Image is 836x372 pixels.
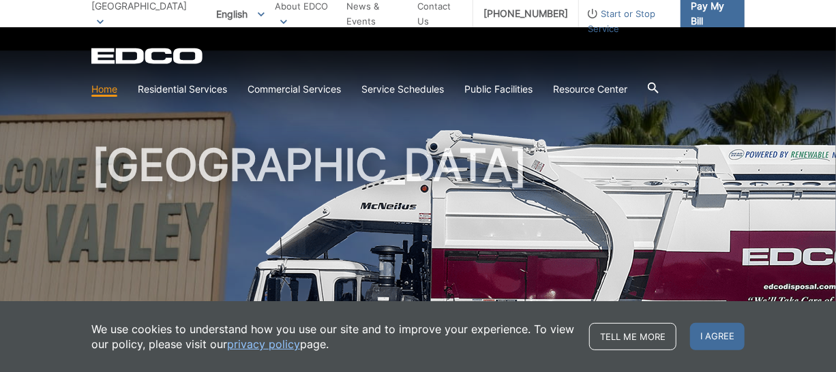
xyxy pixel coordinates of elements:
[553,82,627,97] a: Resource Center
[206,3,275,25] span: English
[138,82,227,97] a: Residential Services
[91,48,205,64] a: EDCD logo. Return to the homepage.
[464,82,533,97] a: Public Facilities
[248,82,341,97] a: Commercial Services
[589,323,676,350] a: Tell me more
[227,337,300,352] a: privacy policy
[690,323,745,350] span: I agree
[361,82,444,97] a: Service Schedules
[91,322,576,352] p: We use cookies to understand how you use our site and to improve your experience. To view our pol...
[91,82,117,97] a: Home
